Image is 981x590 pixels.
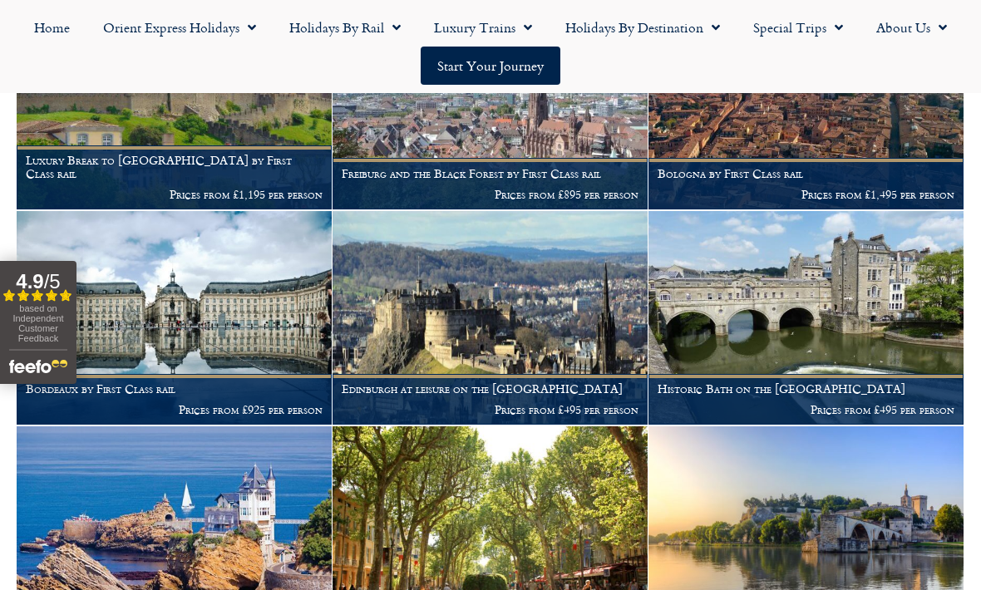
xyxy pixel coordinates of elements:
[17,8,86,47] a: Home
[333,211,648,426] a: Edinburgh at leisure on the [GEOGRAPHIC_DATA] Prices from £495 per person
[273,8,417,47] a: Holidays by Rail
[342,188,638,201] p: Prices from £895 per person
[658,382,954,396] h1: Historic Bath on the [GEOGRAPHIC_DATA]
[549,8,737,47] a: Holidays by Destination
[342,382,638,396] h1: Edinburgh at leisure on the [GEOGRAPHIC_DATA]
[417,8,549,47] a: Luxury Trains
[658,167,954,180] h1: Bologna by First Class rail
[17,211,333,426] a: Bordeaux by First Class rail Prices from £925 per person
[421,47,560,85] a: Start your Journey
[860,8,964,47] a: About Us
[26,154,323,180] h1: Luxury Break to [GEOGRAPHIC_DATA] by First Class rail
[26,403,323,416] p: Prices from £925 per person
[658,188,954,201] p: Prices from £1,495 per person
[8,8,973,85] nav: Menu
[26,382,323,396] h1: Bordeaux by First Class rail
[648,211,964,426] a: Historic Bath on the [GEOGRAPHIC_DATA] Prices from £495 per person
[658,403,954,416] p: Prices from £495 per person
[86,8,273,47] a: Orient Express Holidays
[26,188,323,201] p: Prices from £1,195 per person
[342,403,638,416] p: Prices from £495 per person
[737,8,860,47] a: Special Trips
[342,167,638,180] h1: Freiburg and the Black Forest by First Class rail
